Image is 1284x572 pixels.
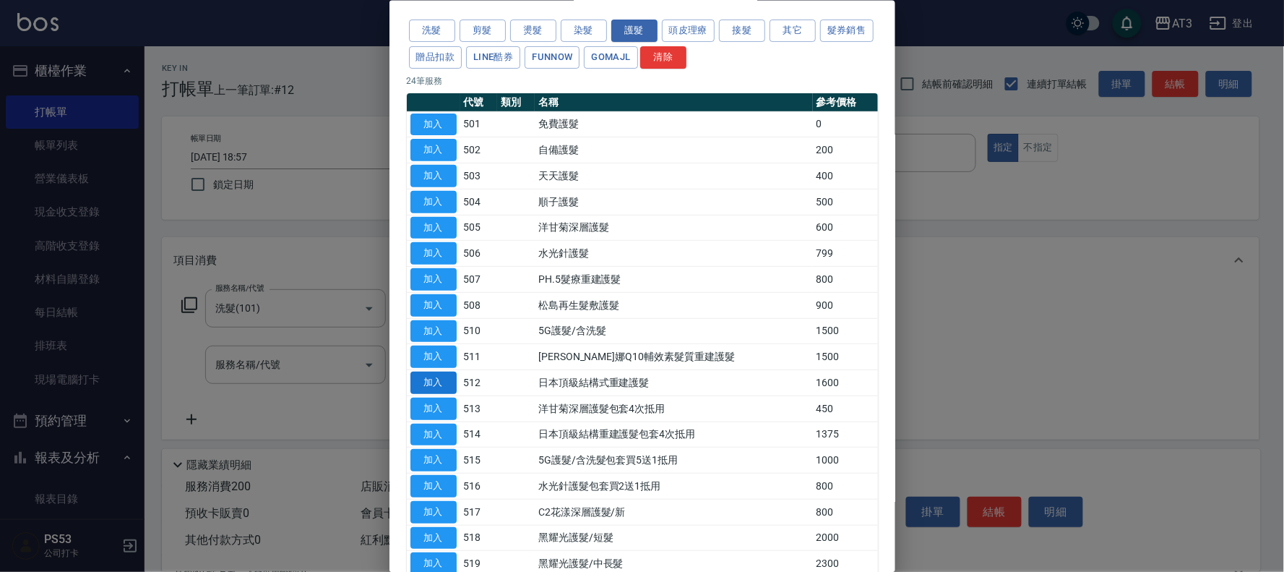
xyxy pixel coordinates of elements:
[535,163,813,189] td: 天天護髮
[535,447,813,473] td: 5G護髮/含洗髮包套買5送1抵用
[813,93,878,111] th: 參考價格
[640,46,686,68] button: 清除
[813,292,878,318] td: 900
[497,93,535,111] th: 類別
[460,240,498,266] td: 506
[535,473,813,499] td: 水光針護髮包套買2送1抵用
[409,46,462,68] button: 贈品扣款
[719,20,765,42] button: 接髮
[410,294,457,316] button: 加入
[460,215,498,241] td: 505
[460,137,498,163] td: 502
[410,423,457,445] button: 加入
[409,20,455,42] button: 洗髮
[813,396,878,422] td: 450
[813,499,878,525] td: 800
[410,449,457,471] button: 加入
[525,46,579,68] button: FUNNOW
[535,111,813,137] td: 免費護髮
[813,447,878,473] td: 1000
[535,292,813,318] td: 松島再生髮敷護髮
[535,215,813,241] td: 洋甘菊深層護髮
[813,473,878,499] td: 800
[813,189,878,215] td: 500
[535,318,813,344] td: 5G護髮/含洗髮
[460,163,498,189] td: 503
[535,93,813,111] th: 名稱
[535,189,813,215] td: 順子護髮
[813,163,878,189] td: 400
[535,370,813,396] td: 日本頂級結構式重建護髮
[410,139,457,161] button: 加入
[535,137,813,163] td: 自備護髮
[584,46,637,68] button: GOMAJL
[460,266,498,292] td: 507
[535,396,813,422] td: 洋甘菊深層護髮包套4次抵用
[770,20,816,42] button: 其它
[460,189,498,215] td: 504
[535,525,813,551] td: 黑耀光護髮/短髮
[813,240,878,266] td: 799
[820,20,874,42] button: 髮券銷售
[535,422,813,448] td: 日本頂級結構重建護髮包套4次抵用
[460,111,498,137] td: 501
[410,475,457,498] button: 加入
[813,422,878,448] td: 1375
[460,370,498,396] td: 512
[460,422,498,448] td: 514
[535,240,813,266] td: 水光針護髮
[410,190,457,213] button: 加入
[466,46,520,68] button: LINE酷券
[813,318,878,344] td: 1500
[813,266,878,292] td: 800
[460,499,498,525] td: 517
[410,372,457,394] button: 加入
[410,216,457,239] button: 加入
[611,20,658,42] button: 護髮
[662,20,715,42] button: 頭皮理療
[460,93,498,111] th: 代號
[535,343,813,370] td: [PERSON_NAME]娜Q10輔效素髮質重建護髮
[410,526,457,549] button: 加入
[510,20,556,42] button: 燙髮
[460,292,498,318] td: 508
[410,268,457,291] button: 加入
[460,396,498,422] td: 513
[410,113,457,135] button: 加入
[813,343,878,370] td: 1500
[407,74,878,87] p: 24 筆服務
[460,343,498,370] td: 511
[460,473,498,499] td: 516
[535,266,813,292] td: PH.5髮療重建護髮
[535,499,813,525] td: C2花漾深層護髮/新
[460,447,498,473] td: 515
[410,346,457,368] button: 加入
[410,397,457,419] button: 加入
[813,215,878,241] td: 600
[813,137,878,163] td: 200
[460,525,498,551] td: 518
[561,20,607,42] button: 染髮
[410,500,457,523] button: 加入
[410,165,457,187] button: 加入
[410,320,457,342] button: 加入
[813,525,878,551] td: 2000
[813,370,878,396] td: 1600
[460,318,498,344] td: 510
[813,111,878,137] td: 0
[460,20,506,42] button: 剪髮
[410,242,457,265] button: 加入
